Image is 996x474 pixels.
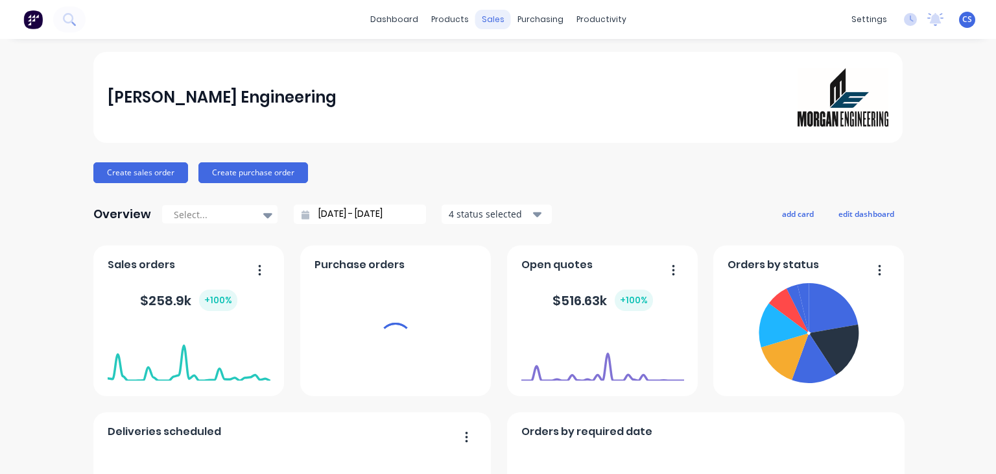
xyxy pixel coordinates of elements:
[93,162,188,183] button: Create sales order
[521,257,593,273] span: Open quotes
[952,430,983,461] iframe: Intercom live chat
[774,205,822,222] button: add card
[425,10,475,29] div: products
[570,10,633,29] div: productivity
[449,207,530,221] div: 4 status selected
[140,290,237,311] div: $ 258.9k
[615,290,653,311] div: + 100 %
[728,257,819,273] span: Orders by status
[511,10,570,29] div: purchasing
[364,10,425,29] a: dashboard
[93,201,151,227] div: Overview
[198,162,308,183] button: Create purchase order
[108,84,337,110] div: [PERSON_NAME] Engineering
[845,10,894,29] div: settings
[552,290,653,311] div: $ 516.63k
[962,14,972,25] span: CS
[830,205,903,222] button: edit dashboard
[108,257,175,273] span: Sales orders
[798,68,888,127] img: Morgan Engineering
[475,10,511,29] div: sales
[199,290,237,311] div: + 100 %
[442,205,552,224] button: 4 status selected
[23,10,43,29] img: Factory
[314,257,405,273] span: Purchase orders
